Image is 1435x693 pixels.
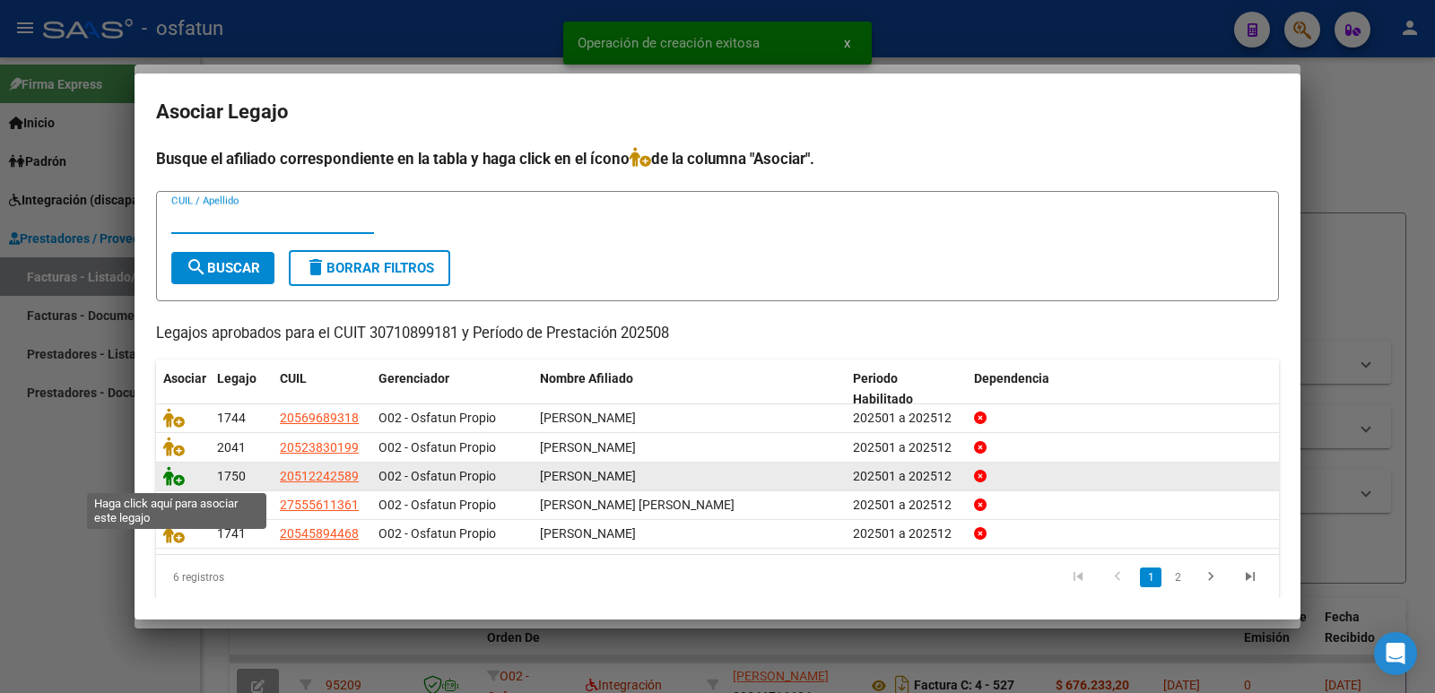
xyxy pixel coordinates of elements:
span: Asociar [163,371,206,385]
button: Buscar [171,252,274,284]
datatable-header-cell: Gerenciador [371,359,533,419]
span: SANTILLAN LOURDES MARIA ALSIRA [540,498,735,512]
span: 1750 [217,469,246,483]
span: Legajo [217,371,257,385]
span: SANTILLAN ROBERTO ALFREDO [540,526,636,541]
span: O02 - Osfatun Propio [378,526,496,541]
span: O02 - Osfatun Propio [378,498,496,512]
p: Legajos aprobados para el CUIT 30710899181 y Período de Prestación 202508 [156,323,1279,345]
span: Dependencia [974,371,1049,385]
datatable-header-cell: Periodo Habilitado [846,359,967,419]
div: 202501 a 202512 [853,524,960,544]
span: 20545894468 [280,526,359,541]
a: go to previous page [1100,567,1135,587]
mat-icon: search [186,256,207,278]
a: go to next page [1194,567,1228,587]
datatable-header-cell: Asociar [156,359,210,419]
span: 1742 [217,498,246,512]
a: go to first page [1061,567,1095,587]
span: FERNANDEZ LUCAS IGNACIO [540,411,636,425]
div: 202501 a 202512 [853,437,960,458]
span: Buscar [186,260,260,276]
span: 1741 [217,526,246,541]
datatable-header-cell: Legajo [210,359,273,419]
span: 20512242589 [280,469,359,483]
div: 202501 a 202512 [853,466,960,487]
div: 202501 a 202512 [853,495,960,515]
span: 1744 [217,411,246,425]
span: 20569689318 [280,411,359,425]
span: O02 - Osfatun Propio [378,440,496,455]
div: 6 registros [156,555,378,600]
mat-icon: delete [305,256,326,278]
a: 1 [1140,567,1161,587]
a: 2 [1167,567,1188,587]
span: Periodo Habilitado [853,371,913,406]
span: CUIL [280,371,307,385]
span: 20523830199 [280,440,359,455]
h4: Busque el afiliado correspondiente en la tabla y haga click en el ícono de la columna "Asociar". [156,147,1279,170]
span: CANIZO TOMAS ADRIAN [540,469,636,483]
li: page 2 [1164,562,1191,593]
span: 27555611361 [280,498,359,512]
span: O02 - Osfatun Propio [378,469,496,483]
span: Gerenciador [378,371,449,385]
span: REYNOSO MORFIL MAXIMO [540,440,636,455]
li: page 1 [1137,562,1164,593]
a: go to last page [1233,567,1267,587]
datatable-header-cell: Dependencia [967,359,1280,419]
button: Borrar Filtros [289,250,450,286]
div: Open Intercom Messenger [1374,632,1417,675]
span: Nombre Afiliado [540,371,633,385]
span: O02 - Osfatun Propio [378,411,496,425]
span: Borrar Filtros [305,260,434,276]
h2: Asociar Legajo [156,95,1279,129]
span: 2041 [217,440,246,455]
datatable-header-cell: Nombre Afiliado [533,359,846,419]
datatable-header-cell: CUIL [273,359,371,419]
div: 202501 a 202512 [853,408,960,429]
